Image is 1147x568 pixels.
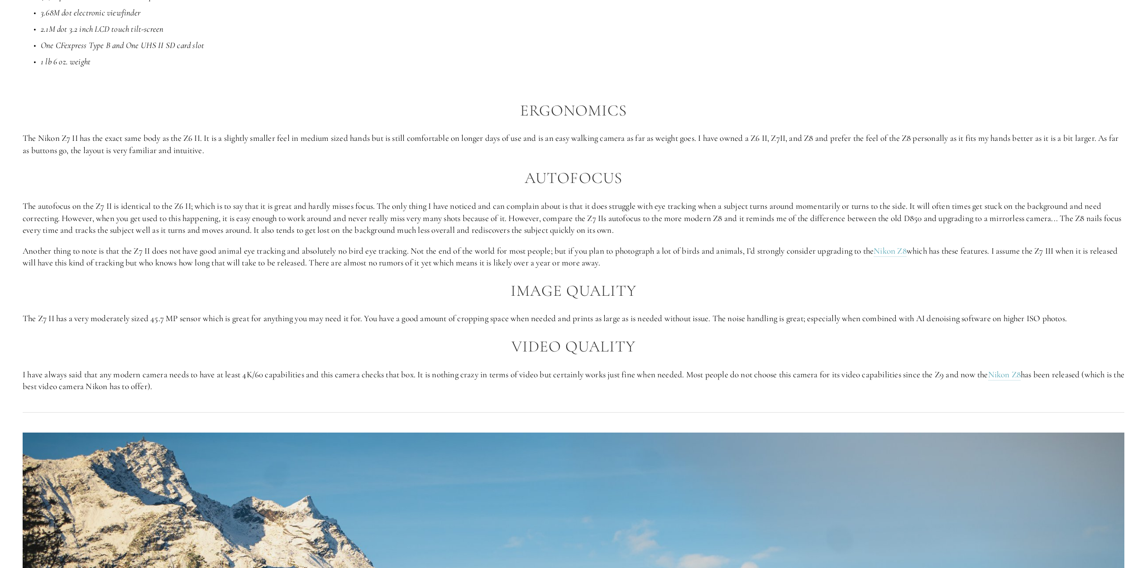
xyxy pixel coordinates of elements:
[23,132,1124,156] p: The Nikon Z7 II has the exact same body as the Z6 II. It is a slightly smaller feel in medium siz...
[23,282,1124,300] h2: Image Quality
[874,245,907,257] a: Nikon Z8
[23,200,1124,236] p: The autofocus on the Z7 II is identical to the Z6 II; which is to say that it is great and hardly...
[41,56,91,67] em: 1 lb 6 oz. weight
[41,7,140,18] em: 3.68M dot electronic viewfinder
[23,369,1124,393] p: I have always said that any modern camera needs to have at least 4K/60 capabilities and this came...
[23,245,1124,269] p: Another thing to note is that the Z7 II does not have good animal eye tracking and absolutely no ...
[988,369,1021,380] a: Nikon Z8
[41,40,204,50] em: One CFexpress Type B and One UHS II SD card slot
[41,24,163,34] em: 2.1M dot 3.2 inch LCD touch tilt-screen
[23,169,1124,187] h2: Autofocus
[23,102,1124,120] h2: Ergonomics
[23,313,1124,325] p: The Z7 II has a very moderately sized 45.7 MP sensor which is great for anything you may need it ...
[23,338,1124,356] h2: Video Quality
